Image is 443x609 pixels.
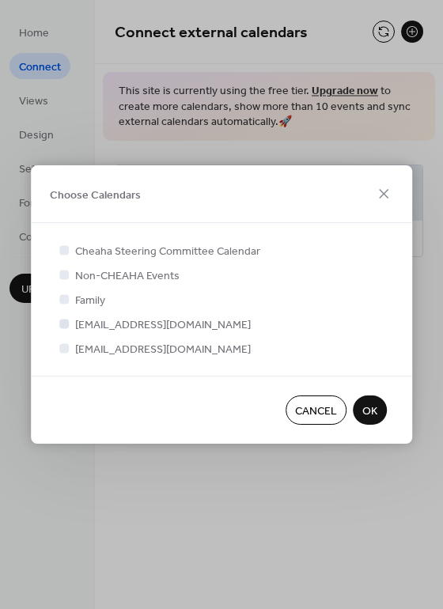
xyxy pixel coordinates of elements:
span: [EMAIL_ADDRESS][DOMAIN_NAME] [75,342,251,358]
span: Non-CHEAHA Events [75,268,180,285]
span: Cheaha Steering Committee Calendar [75,244,260,260]
span: Family [75,293,105,309]
span: Choose Calendars [50,187,141,203]
span: [EMAIL_ADDRESS][DOMAIN_NAME] [75,317,251,334]
button: OK [353,395,387,425]
span: Cancel [295,403,337,420]
span: OK [362,403,377,420]
button: Cancel [286,395,346,425]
